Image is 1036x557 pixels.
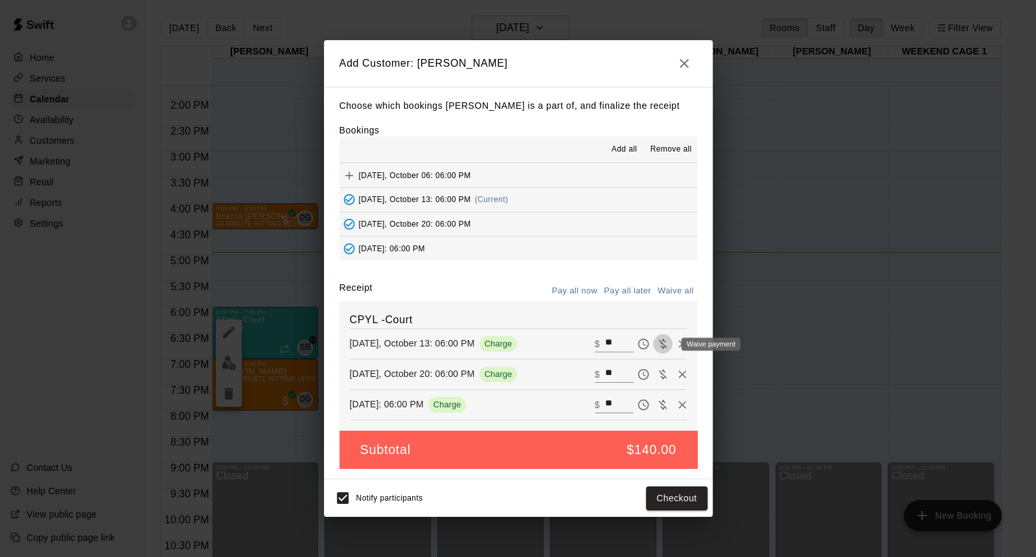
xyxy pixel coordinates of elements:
p: [DATE]: 06:00 PM [350,398,424,411]
span: Remove all [650,143,691,156]
label: Bookings [340,125,380,135]
p: Choose which bookings [PERSON_NAME] is a part of, and finalize the receipt [340,98,697,114]
button: Waive all [654,281,697,301]
div: Waive payment [682,337,741,350]
span: Pay later [634,368,653,379]
button: Added - Collect Payment [340,214,359,234]
button: Added - Collect Payment [340,190,359,209]
span: Waive payment [653,398,673,409]
span: [DATE], October 06: 06:00 PM [359,170,471,179]
button: Remove [673,395,692,415]
button: Remove all [645,139,696,160]
button: Checkout [646,486,707,510]
button: Added - Collect Payment[DATE], October 13: 06:00 PM(Current) [340,188,697,212]
span: Charge [479,369,518,379]
h5: Subtotal [360,441,411,459]
span: Add [340,170,359,179]
span: Charge [479,339,518,348]
span: Add all [612,143,638,156]
span: Pay later [634,337,653,348]
p: $ [595,337,600,350]
h2: Add Customer: [PERSON_NAME] [324,40,713,87]
p: [DATE], October 20: 06:00 PM [350,367,475,380]
button: Pay all later [601,281,654,301]
span: Waive payment [653,368,673,379]
label: Receipt [340,281,373,301]
span: [DATE]: 06:00 PM [359,244,425,253]
p: $ [595,398,600,411]
button: Add[DATE], October 06: 06:00 PM [340,163,697,187]
span: Waive payment [653,337,673,348]
button: Added - Collect Payment[DATE], October 20: 06:00 PM [340,212,697,236]
span: [DATE], October 20: 06:00 PM [359,219,471,228]
span: (Current) [475,195,509,204]
span: [DATE], October 13: 06:00 PM [359,195,471,204]
h5: $140.00 [627,441,676,459]
span: Pay later [634,398,653,409]
h6: CPYL -Court [350,312,687,328]
span: Charge [428,400,466,409]
p: $ [595,368,600,381]
button: Remove [673,365,692,384]
button: Add all [603,139,645,160]
button: Added - Collect Payment [340,239,359,258]
button: Pay all now [549,281,601,301]
span: Notify participants [356,494,423,503]
p: [DATE], October 13: 06:00 PM [350,337,475,350]
button: Remove [673,334,692,354]
button: Added - Collect Payment[DATE]: 06:00 PM [340,236,697,260]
